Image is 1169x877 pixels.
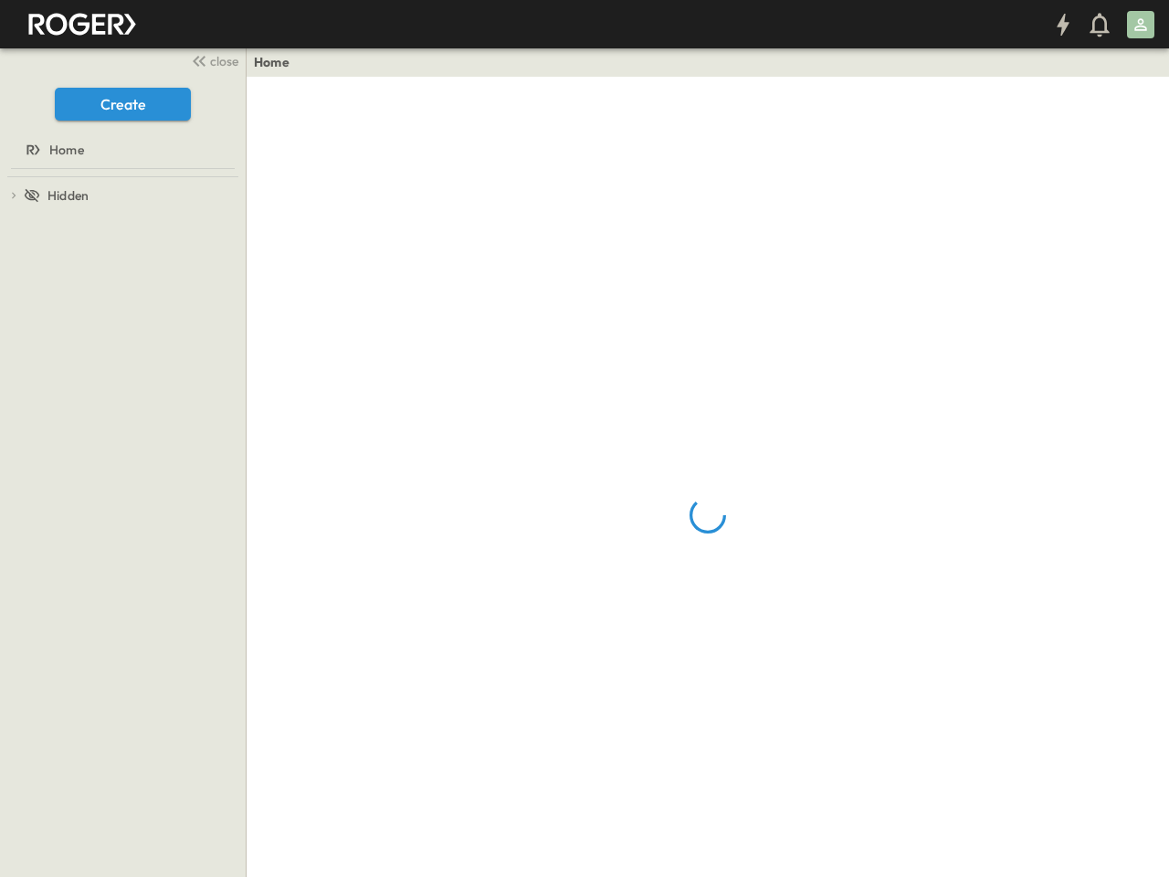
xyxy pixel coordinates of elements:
span: close [210,52,238,70]
button: Create [55,88,191,121]
nav: breadcrumbs [254,53,300,71]
span: Home [49,141,84,159]
a: Home [254,53,290,71]
span: Hidden [47,186,89,205]
button: close [184,48,242,73]
a: Home [4,137,238,163]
